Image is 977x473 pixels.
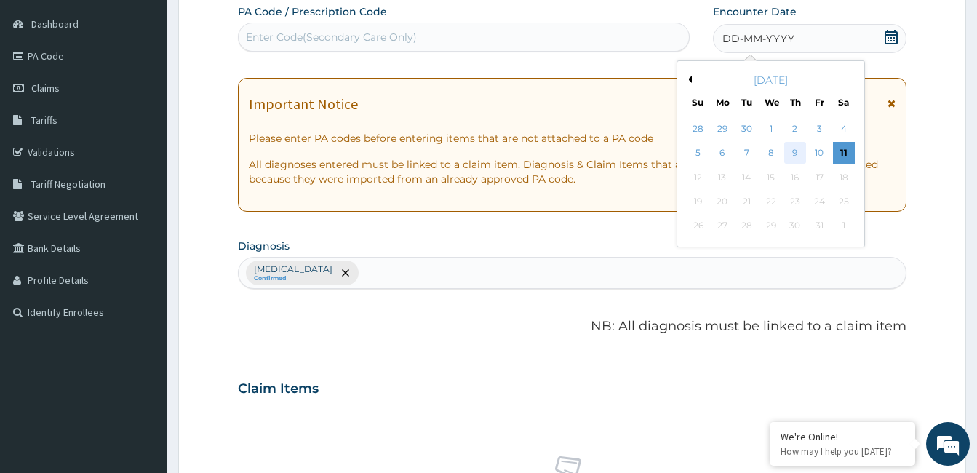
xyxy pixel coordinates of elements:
textarea: Type your message and hit 'Enter' [7,317,277,368]
div: Not available Friday, October 31st, 2025 [808,215,830,237]
div: Choose Wednesday, October 1st, 2025 [759,118,781,140]
div: Choose Thursday, October 9th, 2025 [784,143,806,164]
div: Choose Saturday, October 4th, 2025 [832,118,854,140]
p: How may I help you today? [781,445,904,458]
label: PA Code / Prescription Code [238,4,387,19]
div: Tu [740,96,752,108]
div: Choose Monday, September 29th, 2025 [711,118,733,140]
div: Not available Sunday, October 19th, 2025 [687,191,709,212]
p: Please enter PA codes before entering items that are not attached to a PA code [249,131,896,146]
div: Not available Thursday, October 16th, 2025 [784,167,806,188]
div: Not available Monday, October 20th, 2025 [711,191,733,212]
span: DD-MM-YYYY [722,31,794,46]
div: Choose Sunday, October 5th, 2025 [687,143,709,164]
div: We [765,96,777,108]
span: Tariffs [31,114,57,127]
div: Not available Monday, October 13th, 2025 [711,167,733,188]
label: Diagnosis [238,239,290,253]
div: Not available Tuesday, October 21st, 2025 [735,191,757,212]
div: Th [789,96,801,108]
span: Tariff Negotiation [31,178,105,191]
div: Chat with us now [76,82,244,100]
label: Encounter Date [713,4,797,19]
div: Choose Sunday, September 28th, 2025 [687,118,709,140]
div: Not available Tuesday, October 14th, 2025 [735,167,757,188]
div: Not available Friday, October 24th, 2025 [808,191,830,212]
div: Not available Friday, October 17th, 2025 [808,167,830,188]
div: Not available Saturday, November 1st, 2025 [832,215,854,237]
div: Not available Wednesday, October 22nd, 2025 [759,191,781,212]
div: Choose Wednesday, October 8th, 2025 [759,143,781,164]
div: Choose Tuesday, September 30th, 2025 [735,118,757,140]
div: Not available Sunday, October 26th, 2025 [687,215,709,237]
div: Not available Tuesday, October 28th, 2025 [735,215,757,237]
div: Not available Wednesday, October 15th, 2025 [759,167,781,188]
div: Not available Saturday, October 18th, 2025 [832,167,854,188]
h3: Claim Items [238,381,319,397]
div: month 2025-10 [686,117,856,239]
div: Choose Monday, October 6th, 2025 [711,143,733,164]
div: Sa [837,96,850,108]
button: Previous Month [685,76,692,83]
div: Minimize live chat window [239,7,274,42]
span: Claims [31,82,60,95]
div: Su [692,96,704,108]
div: Not available Wednesday, October 29th, 2025 [759,215,781,237]
div: Not available Thursday, October 23rd, 2025 [784,191,806,212]
h1: Important Notice [249,96,358,112]
div: Choose Friday, October 10th, 2025 [808,143,830,164]
div: Enter Code(Secondary Care Only) [246,30,417,44]
div: Mo [716,96,728,108]
div: Choose Saturday, October 11th, 2025 [832,143,854,164]
div: Not available Thursday, October 30th, 2025 [784,215,806,237]
div: Not available Sunday, October 12th, 2025 [687,167,709,188]
div: [DATE] [683,73,858,87]
div: Not available Saturday, October 25th, 2025 [832,191,854,212]
div: Not available Monday, October 27th, 2025 [711,215,733,237]
div: Choose Tuesday, October 7th, 2025 [735,143,757,164]
p: NB: All diagnosis must be linked to a claim item [238,317,906,336]
div: Choose Thursday, October 2nd, 2025 [784,118,806,140]
img: d_794563401_company_1708531726252_794563401 [27,73,59,109]
div: Choose Friday, October 3rd, 2025 [808,118,830,140]
span: We're online! [84,143,201,290]
div: Fr [813,96,826,108]
p: All diagnoses entered must be linked to a claim item. Diagnosis & Claim Items that are visible bu... [249,157,896,186]
div: We're Online! [781,430,904,443]
span: Dashboard [31,17,79,31]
